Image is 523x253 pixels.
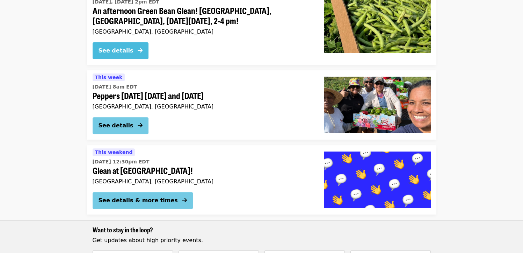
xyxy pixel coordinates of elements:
[93,225,153,234] span: Want to stay in the loop?
[93,28,313,35] div: [GEOGRAPHIC_DATA], [GEOGRAPHIC_DATA]
[93,103,313,110] div: [GEOGRAPHIC_DATA], [GEOGRAPHIC_DATA]
[87,70,436,140] a: See details for "Peppers tomorrow Wednesday and Friday"
[93,166,313,176] span: Glean at [GEOGRAPHIC_DATA]!
[93,237,203,244] span: Get updates about high priority events.
[93,158,150,166] time: [DATE] 12:30pm EDT
[138,122,143,129] i: arrow-right icon
[95,149,133,155] span: This weekend
[93,178,313,185] div: [GEOGRAPHIC_DATA], [GEOGRAPHIC_DATA]
[87,145,436,215] a: See details for "Glean at Lynchburg Community Market!"
[324,77,431,133] img: Peppers tomorrow Wednesday and Friday organized by Society of St. Andrew
[99,47,133,55] div: See details
[182,197,187,204] i: arrow-right icon
[99,121,133,130] div: See details
[93,42,148,59] button: See details
[93,83,137,91] time: [DATE] 8am EDT
[324,152,431,208] img: Glean at Lynchburg Community Market! organized by Society of St. Andrew
[99,196,178,205] div: See details & more times
[93,192,193,209] button: See details & more times
[93,91,313,101] span: Peppers [DATE] [DATE] and [DATE]
[95,75,123,80] span: This week
[93,117,148,134] button: See details
[138,47,143,54] i: arrow-right icon
[93,6,313,26] span: An afternoon Green Bean Glean! [GEOGRAPHIC_DATA], [GEOGRAPHIC_DATA], [DATE][DATE], 2-4 pm!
